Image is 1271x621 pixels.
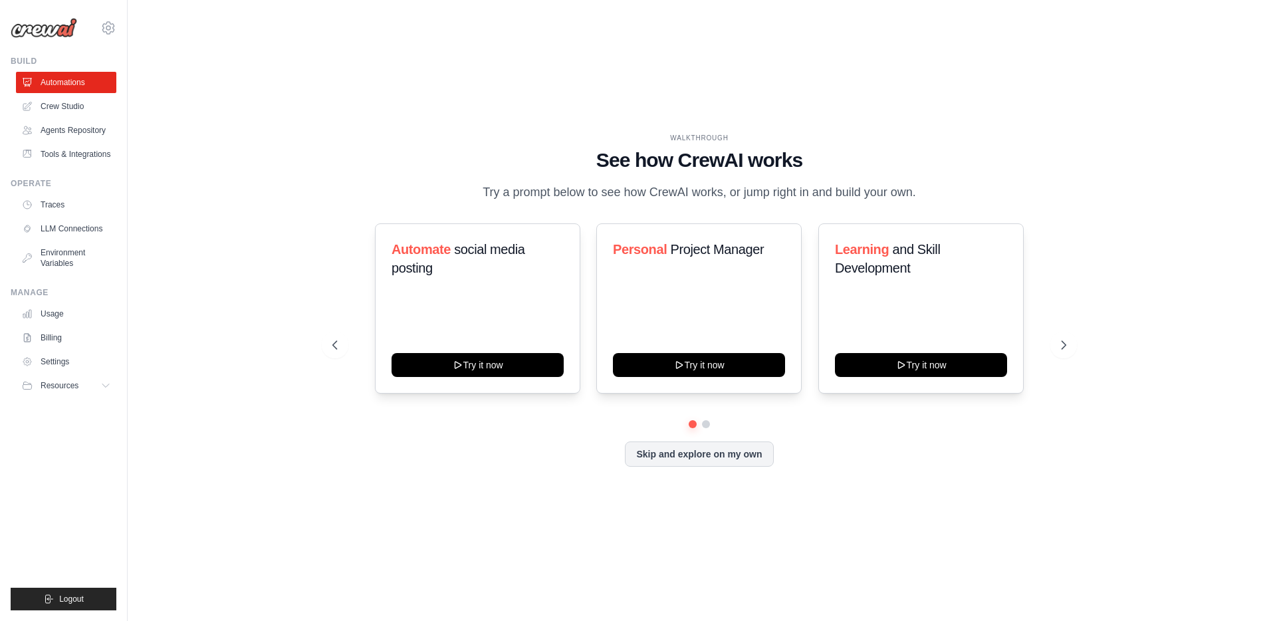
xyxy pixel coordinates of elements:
a: Automations [16,72,116,93]
a: Settings [16,351,116,372]
a: Environment Variables [16,242,116,274]
button: Skip and explore on my own [625,441,773,467]
a: Crew Studio [16,96,116,117]
a: Billing [16,327,116,348]
span: Automate [392,242,451,257]
a: Agents Repository [16,120,116,141]
div: Operate [11,178,116,189]
div: Manage [11,287,116,298]
button: Logout [11,588,116,610]
div: WALKTHROUGH [332,133,1066,143]
span: Learning [835,242,889,257]
span: Logout [59,594,84,604]
p: Try a prompt below to see how CrewAI works, or jump right in and build your own. [476,183,923,202]
a: Usage [16,303,116,324]
span: Resources [41,380,78,391]
h1: See how CrewAI works [332,148,1066,172]
span: Project Manager [671,242,764,257]
a: LLM Connections [16,218,116,239]
a: Traces [16,194,116,215]
span: Personal [613,242,667,257]
button: Try it now [835,353,1007,377]
img: Logo [11,18,77,38]
a: Tools & Integrations [16,144,116,165]
button: Resources [16,375,116,396]
span: and Skill Development [835,242,940,275]
button: Try it now [392,353,564,377]
span: social media posting [392,242,525,275]
div: Build [11,56,116,66]
button: Try it now [613,353,785,377]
